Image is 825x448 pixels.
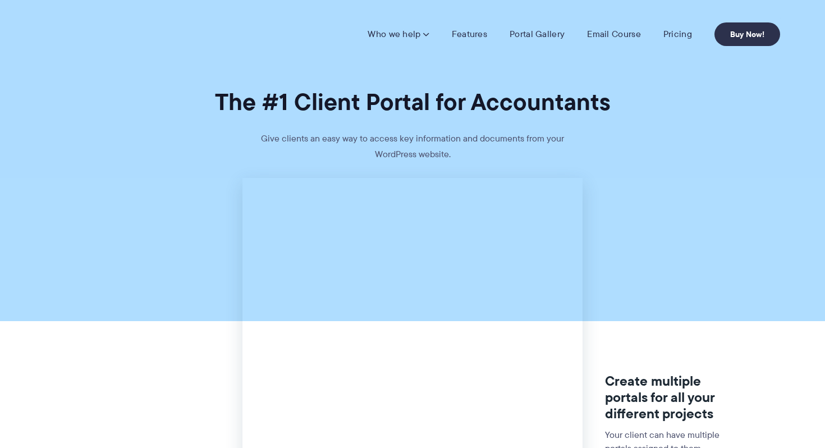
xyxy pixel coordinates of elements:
[510,29,565,40] a: Portal Gallery
[244,131,581,178] p: Give clients an easy way to access key information and documents from your WordPress website.
[587,29,641,40] a: Email Course
[368,29,429,40] a: Who we help
[605,373,728,422] h3: Create multiple portals for all your different projects
[714,22,780,46] a: Buy Now!
[663,29,692,40] a: Pricing
[452,29,487,40] a: Features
